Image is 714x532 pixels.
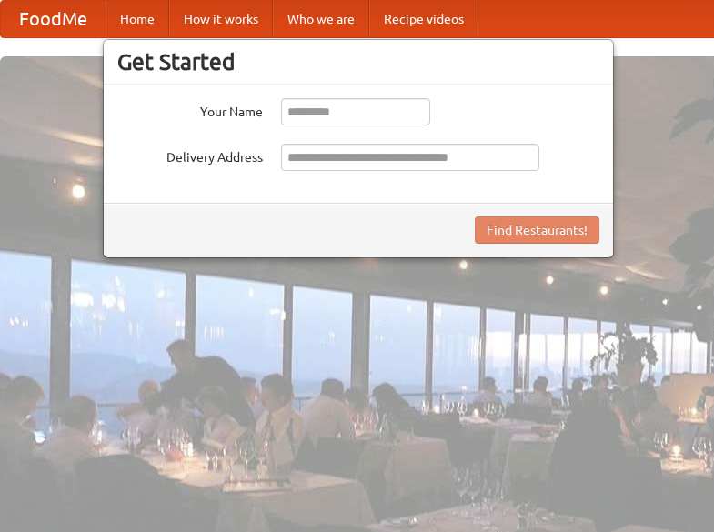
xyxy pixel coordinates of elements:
[369,1,478,37] a: Recipe videos
[106,1,169,37] a: Home
[273,1,369,37] a: Who we are
[1,1,106,37] a: FoodMe
[475,216,599,244] button: Find Restaurants!
[117,48,599,75] h3: Get Started
[117,144,263,166] label: Delivery Address
[117,98,263,121] label: Your Name
[169,1,273,37] a: How it works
